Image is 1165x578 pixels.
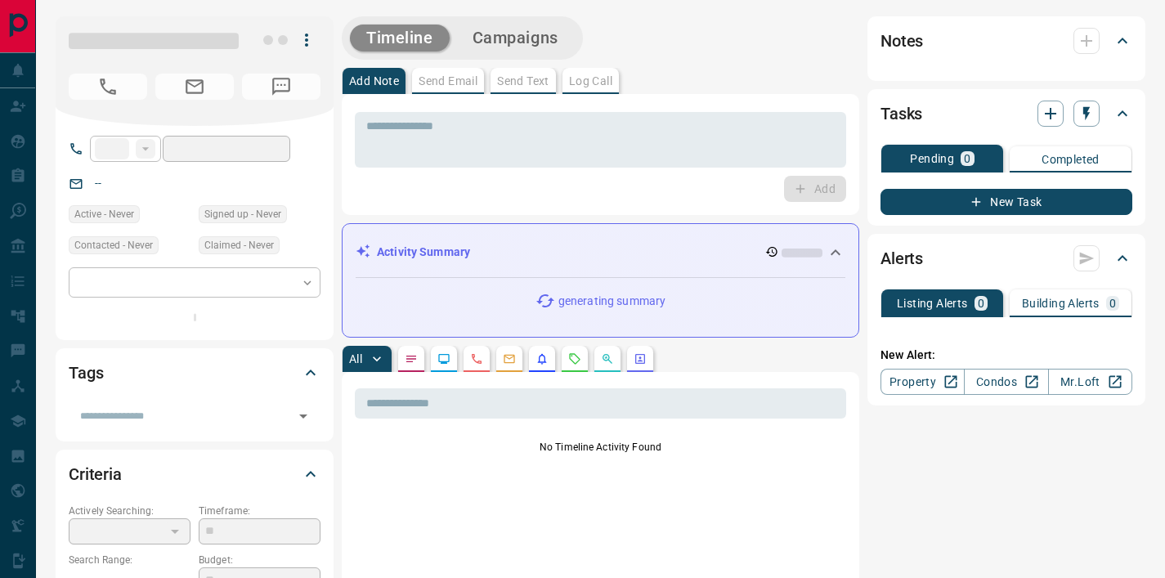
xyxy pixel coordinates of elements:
h2: Notes [880,28,923,54]
h2: Tags [69,360,103,386]
p: Building Alerts [1022,298,1100,309]
svg: Lead Browsing Activity [437,352,450,365]
div: Criteria [69,455,320,494]
span: Signed up - Never [204,206,281,222]
button: Timeline [350,25,450,52]
span: Claimed - Never [204,237,274,253]
a: Mr.Loft [1048,369,1132,395]
a: Condos [964,369,1048,395]
p: Completed [1042,154,1100,165]
p: All [349,353,362,365]
p: Pending [910,153,954,164]
div: Tags [69,353,320,392]
h2: Tasks [880,101,922,127]
button: Campaigns [456,25,575,52]
p: Timeframe: [199,504,320,518]
p: Actively Searching: [69,504,190,518]
button: Open [292,405,315,428]
p: Add Note [349,75,399,87]
span: No Email [155,74,234,100]
p: Activity Summary [377,244,470,261]
a: -- [95,177,101,190]
svg: Calls [470,352,483,365]
svg: Requests [568,352,581,365]
a: Property [880,369,965,395]
p: 0 [978,298,984,309]
svg: Agent Actions [634,352,647,365]
h2: Criteria [69,461,122,487]
span: Active - Never [74,206,134,222]
span: No Number [242,74,320,100]
svg: Emails [503,352,516,365]
p: 0 [964,153,970,164]
div: Alerts [880,239,1132,278]
p: Search Range: [69,553,190,567]
span: Contacted - Never [74,237,153,253]
p: generating summary [558,293,665,310]
p: 0 [1109,298,1116,309]
svg: Listing Alerts [535,352,549,365]
span: No Number [69,74,147,100]
svg: Opportunities [601,352,614,365]
button: New Task [880,189,1132,215]
div: Notes [880,21,1132,60]
p: New Alert: [880,347,1132,364]
p: Listing Alerts [897,298,968,309]
p: No Timeline Activity Found [355,440,846,455]
h2: Alerts [880,245,923,271]
div: Tasks [880,94,1132,133]
div: Activity Summary [356,237,845,267]
svg: Notes [405,352,418,365]
p: Budget: [199,553,320,567]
